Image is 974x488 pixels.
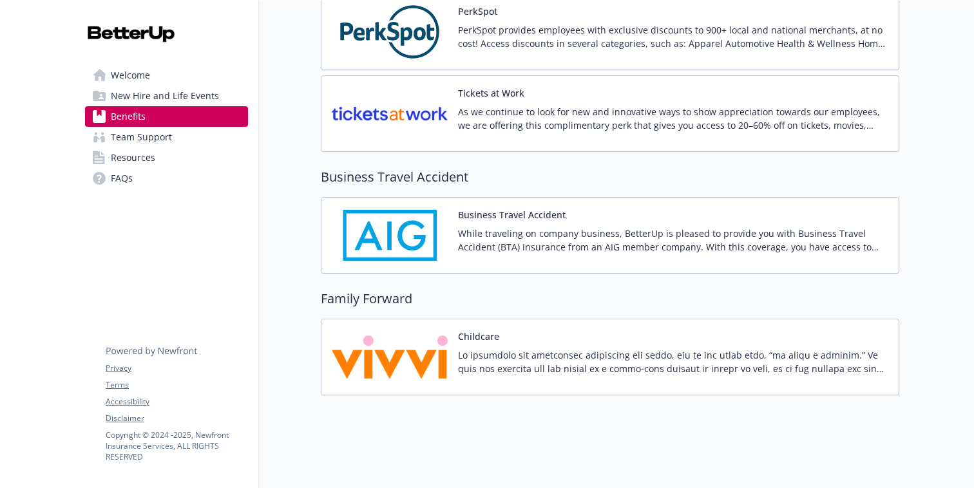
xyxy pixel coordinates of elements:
[458,208,566,221] button: Business Travel Accident
[106,362,247,374] a: Privacy
[106,396,247,408] a: Accessibility
[458,348,888,375] p: Lo ipsumdolo sit ametconsec adipiscing eli seddo, eiu te inc utlab etdo, “ma aliqu e adminim.” Ve...
[85,127,248,147] a: Team Support
[458,227,888,254] p: While traveling on company business, BetterUp is pleased to provide you with Business Travel Acci...
[106,379,247,391] a: Terms
[111,86,219,106] span: New Hire and Life Events
[458,86,524,100] button: Tickets at Work
[111,127,172,147] span: Team Support
[106,413,247,424] a: Disclaimer
[458,5,497,18] button: PerkSpot
[85,147,248,168] a: Resources
[458,105,888,132] p: As we continue to look for new and innovative ways to show appreciation towards our employees, we...
[111,106,146,127] span: Benefits
[85,106,248,127] a: Benefits
[106,429,247,462] p: Copyright © 2024 - 2025 , Newfront Insurance Services, ALL RIGHTS RESERVED
[332,86,448,141] img: TicketsatWork carrier logo
[111,147,155,168] span: Resources
[85,168,248,189] a: FAQs
[332,5,448,59] img: PerkSpot carrier logo
[458,23,888,50] p: PerkSpot provides employees with exclusive discounts to 900+ local and national merchants, at no ...
[111,168,133,189] span: FAQs
[458,330,499,343] button: Childcare
[85,65,248,86] a: Welcome
[321,289,899,308] h2: Family Forward
[111,65,150,86] span: Welcome
[321,167,899,187] h2: Business Travel Accident
[85,86,248,106] a: New Hire and Life Events
[332,208,448,263] img: AIG American General Life Insurance Company carrier logo
[332,330,448,384] img: Vivvi carrier logo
